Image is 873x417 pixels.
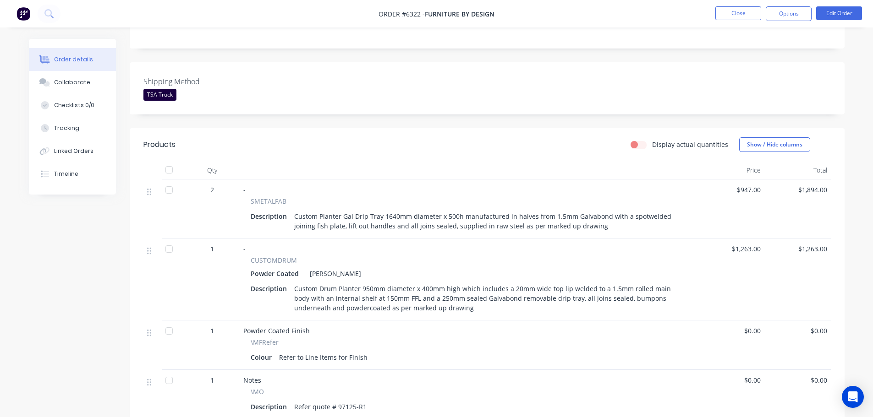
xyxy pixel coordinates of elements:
div: Colour [251,351,275,364]
div: Description [251,210,291,223]
span: \MFRefer [251,337,279,347]
button: Linked Orders [29,140,116,162]
span: 2 [210,185,214,195]
div: Custom Planter Gal Drip Tray 1640mm diameter x 500h manufactured in halves from 1.5mm Galvabond w... [291,210,687,233]
label: Display actual quantities [652,140,728,149]
div: Refer quote # 97125-R1 [291,400,370,413]
button: Checklists 0/0 [29,94,116,117]
span: Order #6322 - [379,10,425,18]
button: Timeline [29,162,116,185]
span: - [243,185,246,194]
div: Powder Coated [251,267,302,280]
div: [PERSON_NAME] [306,267,361,280]
span: Powder Coated Finish [243,326,310,335]
button: Show / Hide columns [739,137,810,152]
span: $0.00 [768,326,827,336]
span: $0.00 [702,375,761,385]
div: Qty [185,161,240,179]
div: Custom Drum Planter 950mm diameter x 400mm high which includes a 20mm wide top lip welded to a 1.... [291,282,687,314]
span: - [243,244,246,253]
div: Order details [54,55,93,64]
img: Factory [16,7,30,21]
button: Options [766,6,812,21]
div: Price [698,161,764,179]
span: 1 [210,244,214,254]
div: Description [251,400,291,413]
span: $0.00 [702,326,761,336]
span: 1 [210,326,214,336]
div: Timeline [54,170,78,178]
div: Total [764,161,831,179]
div: Linked Orders [54,147,93,155]
span: CUSTOMDRUM [251,255,297,265]
div: Description [251,282,291,295]
span: $1,263.00 [768,244,827,254]
span: $1,263.00 [702,244,761,254]
span: 1 [210,375,214,385]
div: Tracking [54,124,79,132]
button: Order details [29,48,116,71]
span: Notes [243,376,261,385]
span: \MO [251,387,264,396]
label: Shipping Method [143,76,258,87]
div: TSA Truck [143,89,176,101]
div: Checklists 0/0 [54,101,94,109]
div: Products [143,139,176,150]
button: Tracking [29,117,116,140]
button: Edit Order [816,6,862,20]
span: $0.00 [768,375,827,385]
span: SMETALFAB [251,196,286,206]
span: Furniture By Design [425,10,494,18]
button: Close [715,6,761,20]
div: Refer to Line Items for Finish [275,351,371,364]
button: Collaborate [29,71,116,94]
div: Open Intercom Messenger [842,386,864,408]
span: $1,894.00 [768,185,827,195]
div: Collaborate [54,78,90,87]
span: $947.00 [702,185,761,195]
